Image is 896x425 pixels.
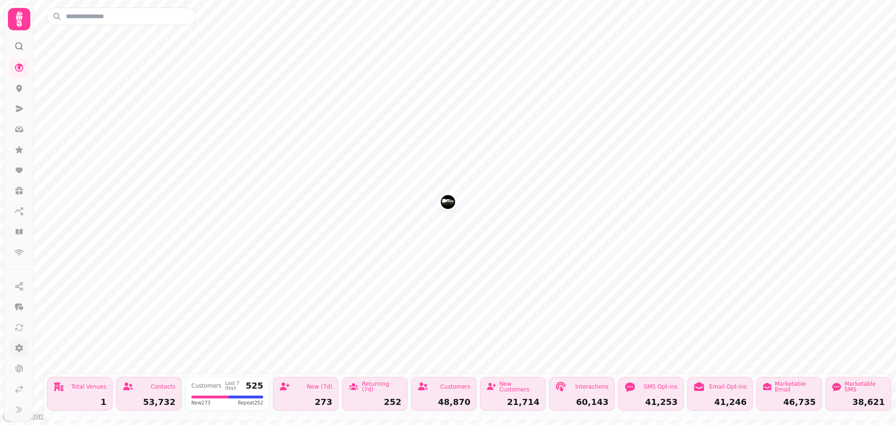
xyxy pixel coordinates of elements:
div: 46,735 [763,398,816,406]
div: 41,253 [624,398,678,406]
div: 273 [279,398,332,406]
div: Interactions [575,384,609,390]
div: Map marker [441,195,455,212]
div: Marketable Email [775,381,816,392]
button: Weald of Kent [441,195,455,209]
div: Last 7 days [225,381,242,390]
div: 41,246 [693,398,747,406]
div: Contacts [151,384,175,390]
div: 252 [348,398,401,406]
div: 525 [245,382,263,390]
div: 21,714 [486,398,539,406]
div: New Customers [499,381,539,392]
div: SMS Opt-ins [644,384,678,390]
div: Total Venues [71,384,106,390]
div: 53,732 [122,398,175,406]
div: 38,621 [832,398,885,406]
a: Mapbox logo [3,411,44,422]
div: Customers [440,384,470,390]
div: New (7d) [307,384,332,390]
div: 48,870 [417,398,470,406]
span: Repeat 252 [238,399,263,406]
div: 1 [53,398,106,406]
div: Returning (7d) [362,381,401,392]
div: Marketable SMS [845,381,885,392]
span: New 273 [191,399,210,406]
div: Customers [191,383,222,389]
div: 60,143 [555,398,609,406]
div: Email Opt-ins [709,384,747,390]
